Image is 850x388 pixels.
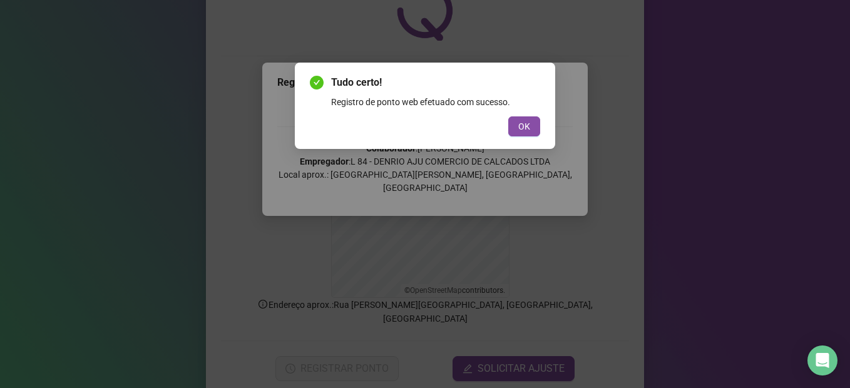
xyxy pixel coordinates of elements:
[331,75,540,90] span: Tudo certo!
[310,76,324,89] span: check-circle
[807,345,837,375] div: Open Intercom Messenger
[331,95,540,109] div: Registro de ponto web efetuado com sucesso.
[518,120,530,133] span: OK
[508,116,540,136] button: OK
